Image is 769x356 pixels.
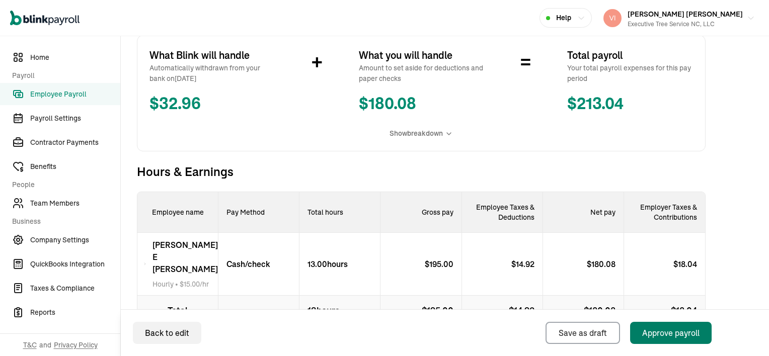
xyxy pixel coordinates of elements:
span: What Blink will handle [149,48,275,63]
span: $ 32.96 [149,92,275,116]
span: [PERSON_NAME] E [PERSON_NAME] [152,239,218,275]
span: Show breakdown [390,128,443,139]
p: 13 hours [299,296,380,326]
p: $ 195.00 [380,296,462,326]
span: People [12,180,114,190]
p: $ 180.08 [543,296,624,326]
span: Hours & Earnings [137,163,706,180]
div: Approve payroll [642,327,700,339]
button: Approve payroll [630,322,712,344]
p: $ 14.92 [511,258,543,270]
p: Total [137,296,218,326]
span: Benefits [30,161,120,172]
span: • [152,279,218,289]
span: Reports [30,307,120,318]
span: Payroll Settings [30,113,120,124]
span: Company Settings [30,235,120,245]
span: Your total payroll expenses for this pay period [567,63,693,84]
span: [PERSON_NAME] [PERSON_NAME] [628,10,743,19]
span: Employee Payroll [30,89,120,100]
span: $ 213.04 [567,92,693,116]
span: = [520,48,531,78]
p: Total hours [299,192,380,233]
span: $ 15.00 /hr [180,280,209,289]
p: $ 180.08 [587,258,624,270]
div: Back to edit [145,327,189,339]
button: Save as draft [546,322,620,344]
button: Help [540,8,592,28]
p: 13.00 hours [299,258,348,270]
span: Team Members [30,198,120,209]
span: Amount to set aside for deductions and paper checks [359,63,485,84]
p: $ 195.00 [425,258,462,270]
button: Back to edit [133,322,201,344]
div: Net pay [543,192,624,233]
p: $ 18.04 [624,296,705,326]
span: Privacy Policy [54,340,98,350]
p: $ 14.92 [462,296,543,326]
span: Home [30,52,120,63]
span: What you will handle [359,48,485,63]
div: Save as draft [559,327,607,339]
span: Hourly [152,280,174,289]
p: Cash/check [218,258,270,270]
iframe: Chat Widget [719,308,769,356]
p: Employee Taxes & Deductions [462,202,543,222]
span: Automatically withdrawn from your bank on [DATE] [149,63,275,84]
span: T&C [23,340,37,350]
span: Contractor Payments [30,137,120,148]
span: Help [556,13,571,23]
span: Total payroll [567,48,693,63]
div: Executive Tree Service NC, LLC [628,20,743,29]
p: Pay Method [218,192,299,233]
span: $ 180.08 [359,92,485,116]
span: Payroll [12,70,114,81]
div: Gross pay [380,192,462,233]
span: QuickBooks Integration [30,259,120,270]
button: [PERSON_NAME] [PERSON_NAME]Executive Tree Service NC, LLC [599,6,759,31]
p: Employee name [137,192,218,233]
p: Employer Taxes & Contributions [624,202,705,222]
span: Business [12,216,114,227]
nav: Global [10,4,80,33]
p: $ 18.04 [673,258,705,270]
span: Taxes & Compliance [30,283,120,294]
span: + [312,48,323,78]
